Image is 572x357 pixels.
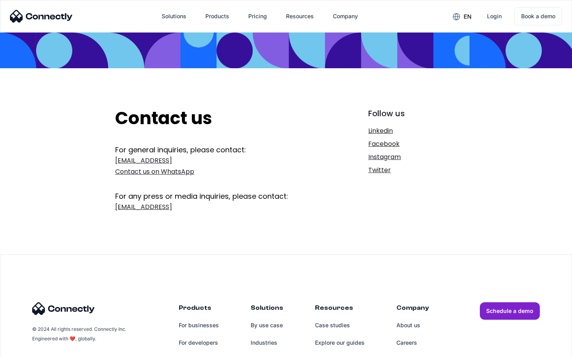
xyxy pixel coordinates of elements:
a: Schedule a demo [480,302,540,320]
div: Solutions [155,7,193,26]
a: For developers [179,334,219,351]
div: Products [179,302,219,317]
a: Login [481,7,508,26]
a: For businesses [179,317,219,334]
h2: Contact us [115,108,317,129]
a: Case studies [315,317,365,334]
div: Company [396,302,429,317]
aside: Language selected: English [8,343,48,354]
a: Instagram [368,152,457,163]
img: Connectly Logo [10,10,73,23]
div: Resources [280,7,320,26]
div: © 2024 All rights reserved. Connectly Inc. Engineered with ❤️, globally. [32,324,128,344]
ul: Language list [16,343,48,354]
a: Industries [251,334,283,351]
a: Book a demo [514,7,562,25]
form: Get In Touch Form [115,145,317,215]
div: Solutions [162,11,186,22]
img: Connectly Logo [32,302,95,315]
div: en [446,10,477,22]
div: en [464,11,472,22]
div: Company [327,7,364,26]
div: Solutions [251,302,283,317]
div: Products [199,7,236,26]
div: Resources [286,11,314,22]
a: [EMAIL_ADDRESS]Contact us on WhatsApp [115,155,317,177]
a: Explore our guides [315,334,365,351]
a: [EMAIL_ADDRESS] [115,202,317,213]
div: For general inquiries, please contact: [115,145,317,155]
div: Login [487,11,502,22]
a: Linkedin [368,125,457,136]
a: Careers [396,334,429,351]
a: Pricing [242,7,273,26]
div: Follow us [368,108,457,119]
div: For any press or media inquiries, please contact: [115,179,317,202]
a: By use case [251,317,283,334]
a: Twitter [368,165,457,176]
div: Pricing [248,11,267,22]
a: Facebook [368,138,457,150]
div: Products [205,11,229,22]
a: About us [396,317,429,334]
div: Company [333,11,358,22]
div: Resources [315,302,365,317]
